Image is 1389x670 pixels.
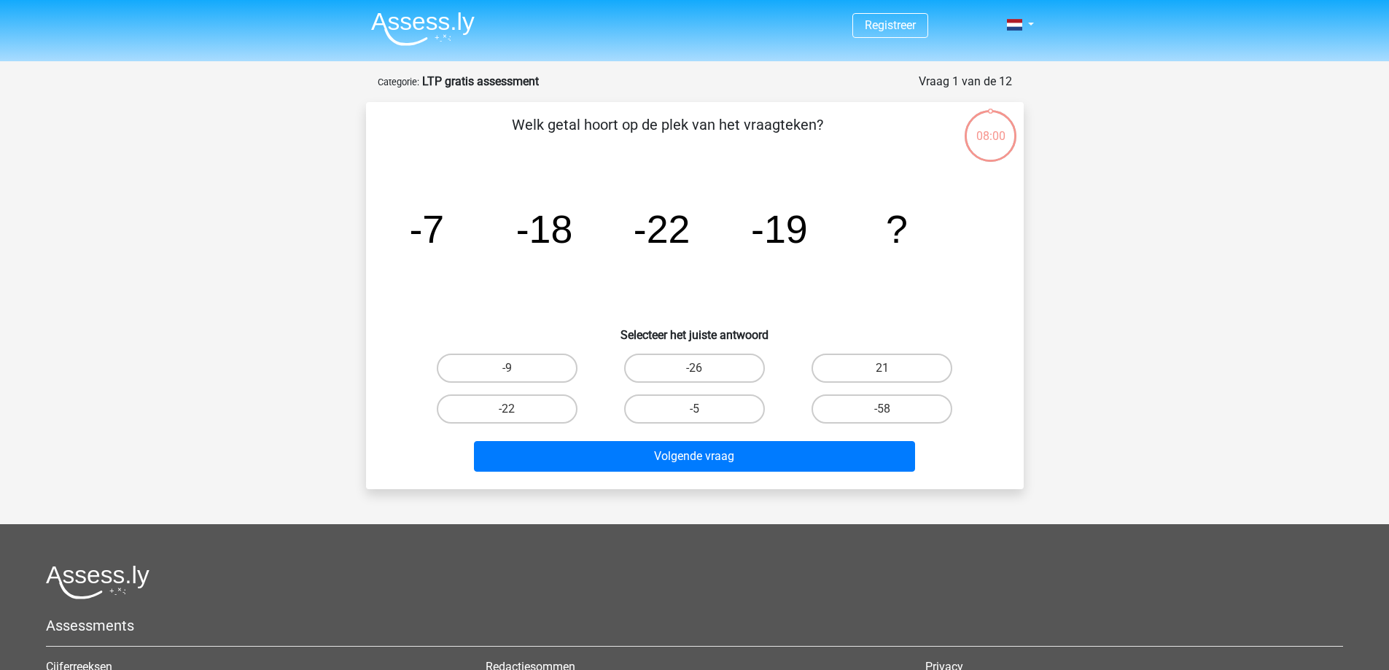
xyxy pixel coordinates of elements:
[389,114,946,157] p: Welk getal hoort op de plek van het vraagteken?
[963,109,1018,145] div: 08:00
[865,18,916,32] a: Registreer
[751,207,808,251] tspan: -19
[437,354,577,383] label: -9
[474,441,915,472] button: Volgende vraag
[371,12,475,46] img: Assessly
[886,207,908,251] tspan: ?
[46,565,149,599] img: Assessly logo
[624,394,765,424] label: -5
[919,73,1012,90] div: Vraag 1 van de 12
[633,207,690,251] tspan: -22
[422,74,539,88] strong: LTP gratis assessment
[378,77,419,87] small: Categorie:
[515,207,572,251] tspan: -18
[409,207,444,251] tspan: -7
[812,354,952,383] label: 21
[812,394,952,424] label: -58
[624,354,765,383] label: -26
[46,617,1343,634] h5: Assessments
[389,316,1000,342] h6: Selecteer het juiste antwoord
[437,394,577,424] label: -22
